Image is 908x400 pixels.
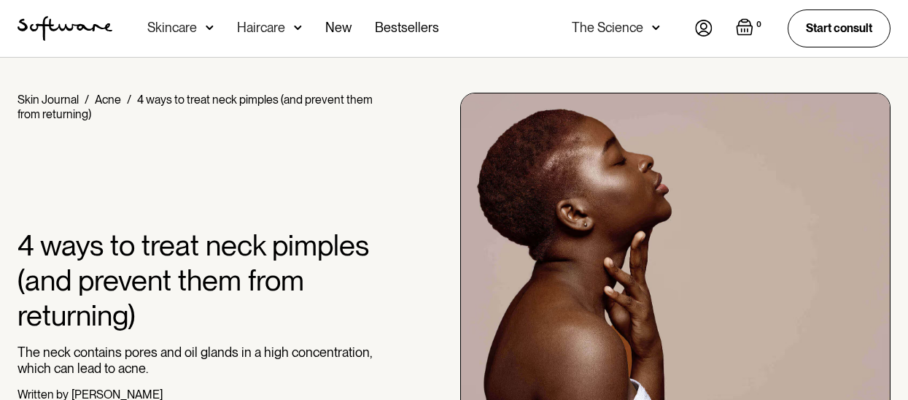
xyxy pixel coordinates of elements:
a: Skin Journal [18,93,79,107]
a: Start consult [788,9,890,47]
img: Software Logo [18,16,112,41]
div: / [127,93,131,107]
img: arrow down [294,20,302,35]
img: arrow down [652,20,660,35]
h1: 4 ways to treat neck pimples (and prevent them from returning) [18,228,374,333]
p: The neck contains pores and oil glands in a high concentration, which can lead to acne. [18,345,374,376]
div: / [85,93,89,107]
a: Open empty cart [736,18,764,39]
div: 4 ways to treat neck pimples (and prevent them from returning) [18,93,373,121]
div: The Science [572,20,643,35]
a: home [18,16,112,41]
a: Acne [95,93,121,107]
div: Haircare [237,20,285,35]
div: 0 [753,18,764,31]
div: Skincare [147,20,197,35]
img: arrow down [206,20,214,35]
